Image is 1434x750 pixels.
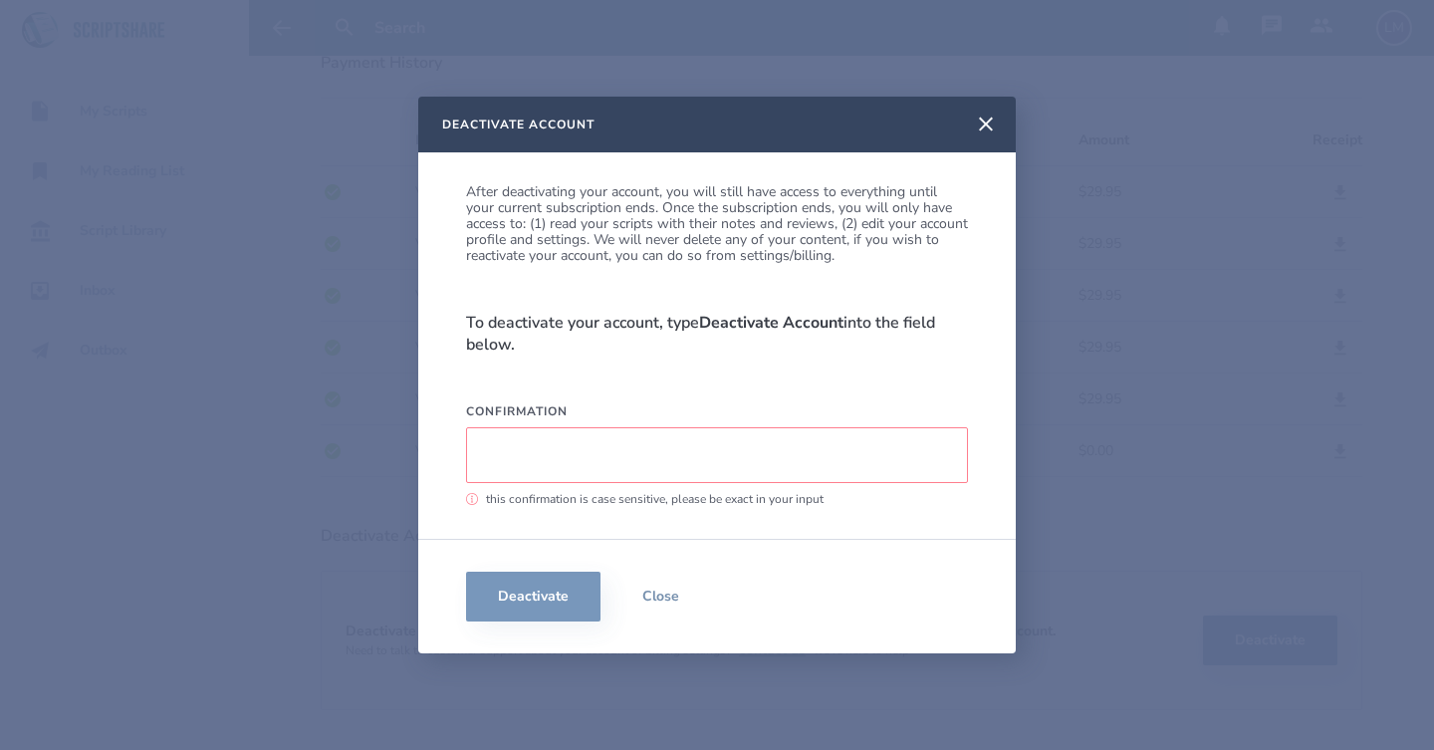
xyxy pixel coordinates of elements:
[442,117,595,132] h2: Deactivate Account
[699,312,843,334] strong: Deactivate Account
[466,491,968,507] label: this confirmation is case sensitive, please be exact in your input
[466,403,968,419] label: Confirmation
[466,312,968,356] p: To deactivate your account, type into the field below.
[466,184,968,264] p: After deactivating your account, you will still have access to everything until your current subs...
[600,572,720,622] button: Close
[466,572,600,622] button: Deactivate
